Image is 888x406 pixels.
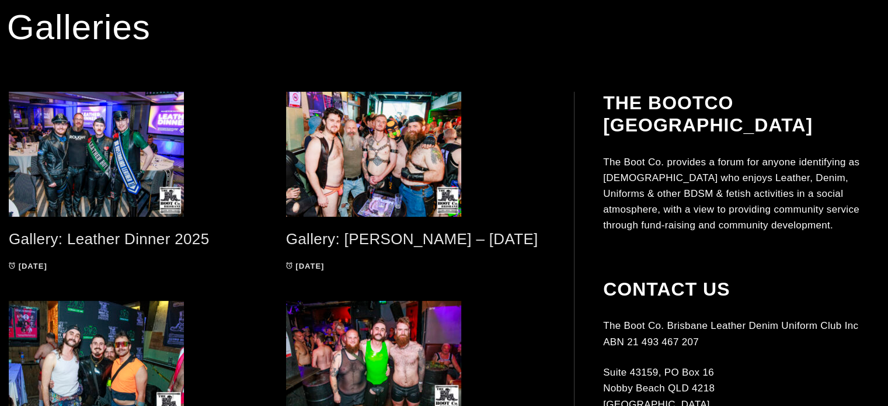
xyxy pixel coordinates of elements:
[19,262,47,270] time: [DATE]
[603,154,879,234] p: The Boot Co. provides a forum for anyone identifying as [DEMOGRAPHIC_DATA] who enjoys Leather, De...
[9,262,47,270] a: [DATE]
[286,230,538,248] a: Gallery: [PERSON_NAME] – [DATE]
[9,230,209,248] a: Gallery: Leather Dinner 2025
[603,318,879,349] p: The Boot Co. Brisbane Leather Denim Uniform Club Inc ABN 21 493 467 207
[295,262,324,270] time: [DATE]
[7,4,881,51] h1: Galleries
[603,92,879,137] h2: The BootCo [GEOGRAPHIC_DATA]
[286,262,325,270] a: [DATE]
[603,278,879,300] h2: Contact Us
